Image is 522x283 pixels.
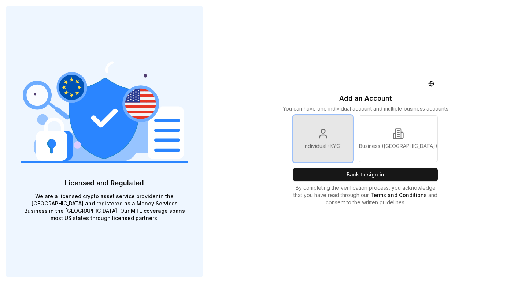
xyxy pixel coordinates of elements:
a: Business ([GEOGRAPHIC_DATA]) [359,115,438,162]
p: By completing the verification process, you acknowledge that you have read through our and consen... [293,184,438,206]
button: Back to sign in [293,168,438,181]
a: Individual (KYC) [293,115,353,162]
p: Business ([GEOGRAPHIC_DATA]) [359,142,437,150]
p: Licensed and Regulated [21,178,188,188]
p: We are a licensed crypto asset service provider in the [GEOGRAPHIC_DATA] and registered as a Mone... [21,193,188,222]
p: You can have one individual account and multiple business accounts [283,105,448,112]
p: Individual (KYC) [304,142,342,150]
p: Add an Account [339,93,392,104]
a: Terms and Conditions [370,192,428,198]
